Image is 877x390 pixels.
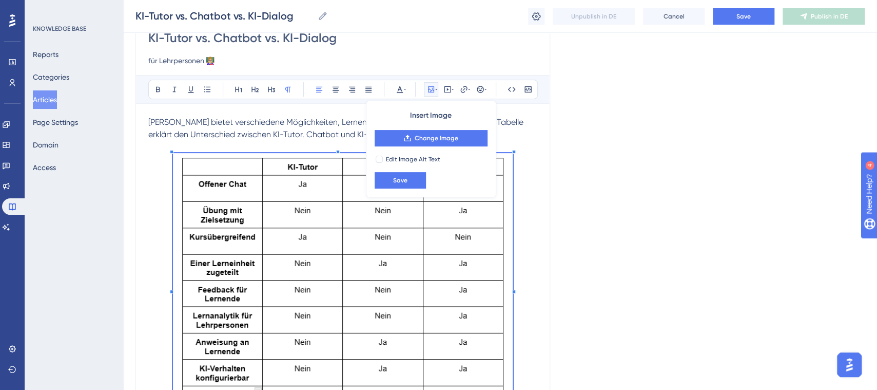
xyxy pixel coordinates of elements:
span: Publish in DE [811,12,848,21]
input: Article Title [148,30,537,46]
span: Cancel [664,12,685,21]
span: Edit Image Alt Text [386,155,440,163]
span: Insert Image [410,109,452,122]
span: Need Help? [24,3,64,15]
button: Save [375,172,426,189]
input: Article Description [148,54,537,67]
button: Change Image [375,130,488,146]
button: Categories [33,68,69,86]
span: Change Image [415,134,458,142]
span: Unpublish in DE [571,12,616,21]
button: Save [713,8,774,25]
button: Domain [33,136,59,154]
button: Page Settings [33,113,78,132]
div: KNOWLEDGE BASE [33,25,86,33]
input: Article Name [135,9,314,23]
iframe: UserGuiding AI Assistant Launcher [834,349,865,380]
button: Cancel [643,8,705,25]
span: Save [393,176,407,184]
span: [PERSON_NAME] bietet verschiedene Möglichkeiten, Lernende mit KI adaptiv zu begleiten. Die Tabell... [148,117,525,139]
span: Save [736,12,751,21]
div: 4 [71,5,74,13]
button: Access [33,158,56,177]
button: Reports [33,45,59,64]
button: Unpublish in DE [553,8,635,25]
button: Publish in DE [783,8,865,25]
button: Articles [33,90,57,109]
